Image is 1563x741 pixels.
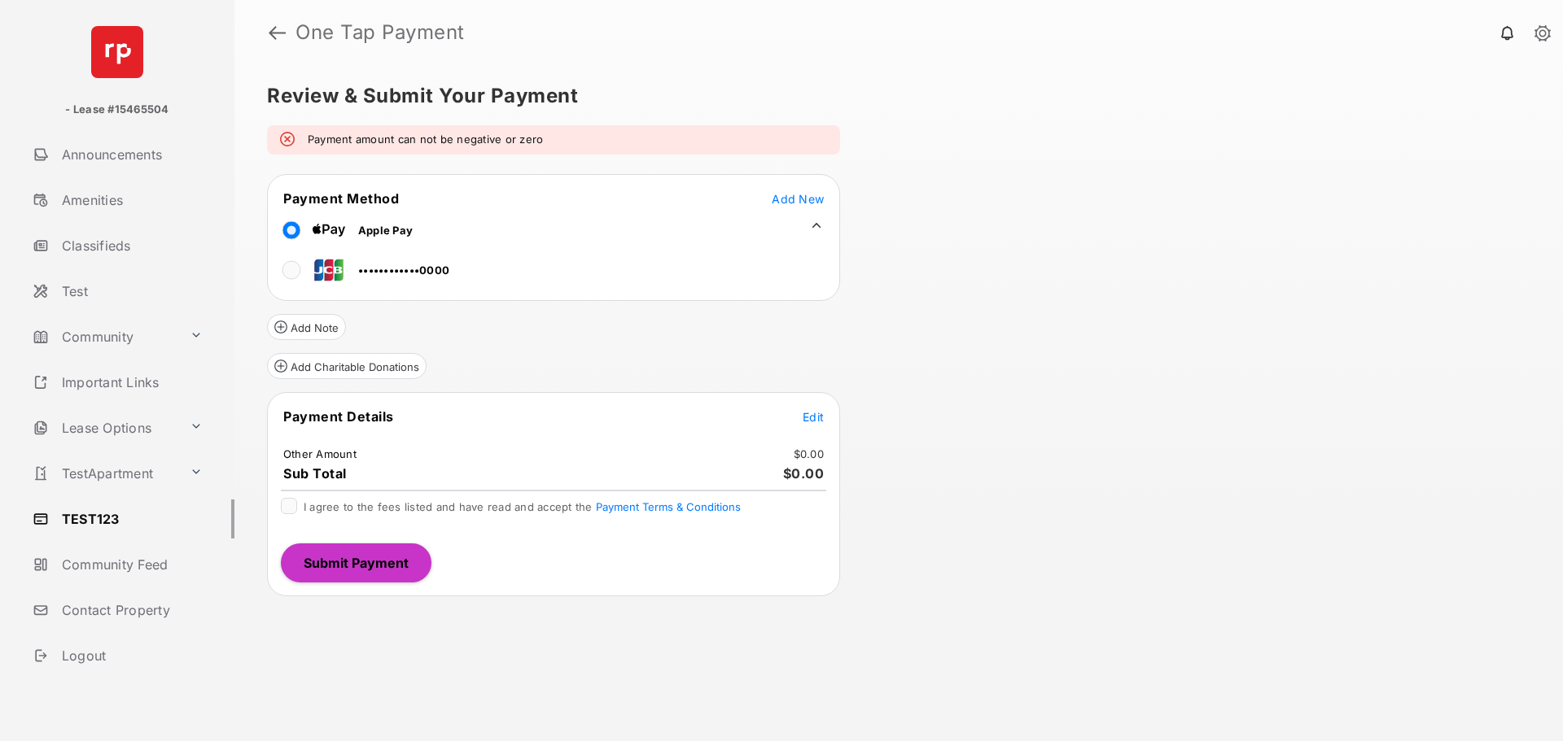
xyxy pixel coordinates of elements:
span: Payment Details [283,408,394,425]
a: Lease Options [26,408,183,447]
a: Test [26,272,234,311]
button: Submit Payment [281,543,431,582]
p: - Lease #15465504 [65,102,169,118]
span: Sub Total [283,465,347,482]
td: $0.00 [793,447,825,461]
td: Other Amount [282,447,357,461]
a: TEST123 [26,499,234,538]
button: Add Note [267,314,346,340]
button: Add Charitable Donations [267,353,427,379]
a: TestApartment [26,454,183,493]
a: Community Feed [26,545,234,584]
span: Edit [803,410,824,424]
span: Add New [772,192,824,206]
span: Payment Method [283,190,399,207]
strong: One Tap Payment [296,23,465,42]
span: I agree to the fees listed and have read and accept the [304,500,741,513]
a: Important Links [26,363,209,402]
h5: Review & Submit Your Payment [267,86,1517,106]
a: Logout [26,636,234,675]
a: Classifieds [26,226,234,265]
a: Community [26,317,183,356]
button: Add New [772,190,824,207]
span: ••••••••••••0000 [358,264,449,277]
a: Amenities [26,181,234,220]
img: svg+xml;base64,PHN2ZyB4bWxucz0iaHR0cDovL3d3dy53My5vcmcvMjAwMC9zdmciIHdpZHRoPSI2NCIgaGVpZ2h0PSI2NC... [91,26,143,78]
button: Edit [803,408,824,425]
button: I agree to the fees listed and have read and accept the [596,500,741,513]
a: Announcements [26,135,234,174]
em: Payment amount can not be negative or zero [308,132,543,148]
span: Apple Pay [358,224,413,237]
a: Contact Property [26,591,234,630]
span: $0.00 [783,465,825,482]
